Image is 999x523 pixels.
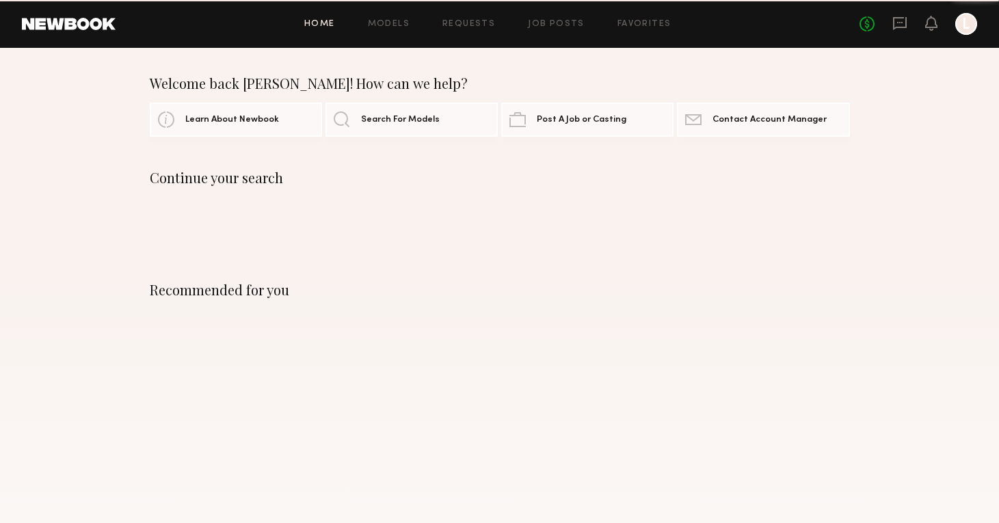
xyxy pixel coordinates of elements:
[442,20,495,29] a: Requests
[368,20,410,29] a: Models
[325,103,498,137] a: Search For Models
[185,116,279,124] span: Learn About Newbook
[955,13,977,35] a: L
[537,116,626,124] span: Post A Job or Casting
[150,75,850,92] div: Welcome back [PERSON_NAME]! How can we help?
[304,20,335,29] a: Home
[677,103,849,137] a: Contact Account Manager
[150,282,850,298] div: Recommended for you
[150,103,322,137] a: Learn About Newbook
[361,116,440,124] span: Search For Models
[712,116,827,124] span: Contact Account Manager
[150,170,850,186] div: Continue your search
[501,103,674,137] a: Post A Job or Casting
[617,20,671,29] a: Favorites
[528,20,585,29] a: Job Posts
